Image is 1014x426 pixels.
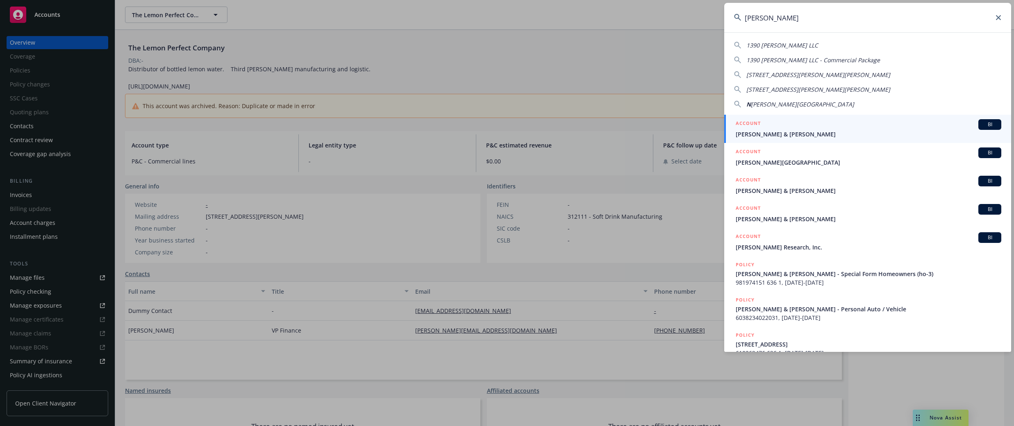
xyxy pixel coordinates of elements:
h5: ACCOUNT [736,204,761,214]
span: [STREET_ADDRESS][PERSON_NAME][PERSON_NAME] [746,86,890,93]
span: [PERSON_NAME][GEOGRAPHIC_DATA] [751,100,854,108]
span: BI [982,149,998,156]
span: [PERSON_NAME] & [PERSON_NAME] - Personal Auto / Vehicle [736,305,1001,313]
a: ACCOUNTBI[PERSON_NAME] Research, Inc. [724,228,1011,256]
span: BI [982,206,998,213]
span: [STREET_ADDRESS] [736,340,1001,349]
span: [PERSON_NAME] & [PERSON_NAME] - Special Form Homeowners (ho-3) [736,270,1001,278]
span: N [746,100,751,108]
span: 1390 [PERSON_NAME] LLC - Commercial Package [746,56,880,64]
span: [PERSON_NAME] & [PERSON_NAME] [736,186,1001,195]
span: BI [982,177,998,185]
span: [PERSON_NAME] & [PERSON_NAME] [736,215,1001,223]
span: [STREET_ADDRESS][PERSON_NAME][PERSON_NAME] [746,71,890,79]
span: BI [982,121,998,128]
span: 610263476 636 1, [DATE]-[DATE] [736,349,1001,357]
input: Search... [724,3,1011,32]
a: ACCOUNTBI[PERSON_NAME] & [PERSON_NAME] [724,199,1011,228]
h5: POLICY [736,331,755,339]
a: ACCOUNTBI[PERSON_NAME] & [PERSON_NAME] [724,171,1011,199]
span: 1390 [PERSON_NAME] LLC [746,41,818,49]
span: [PERSON_NAME][GEOGRAPHIC_DATA] [736,158,1001,167]
a: POLICY[PERSON_NAME] & [PERSON_NAME] - Special Form Homeowners (ho-3)981974151 636 1, [DATE]-[DATE] [724,256,1011,291]
h5: ACCOUNT [736,147,761,157]
h5: ACCOUNT [736,176,761,186]
span: 981974151 636 1, [DATE]-[DATE] [736,278,1001,287]
h5: ACCOUNT [736,232,761,242]
a: POLICY[STREET_ADDRESS]610263476 636 1, [DATE]-[DATE] [724,326,1011,362]
h5: POLICY [736,296,755,304]
a: POLICY[PERSON_NAME] & [PERSON_NAME] - Personal Auto / Vehicle6038234022031, [DATE]-[DATE] [724,291,1011,326]
h5: ACCOUNT [736,119,761,129]
a: ACCOUNTBI[PERSON_NAME][GEOGRAPHIC_DATA] [724,143,1011,171]
span: [PERSON_NAME] & [PERSON_NAME] [736,130,1001,138]
h5: POLICY [736,261,755,269]
span: [PERSON_NAME] Research, Inc. [736,243,1001,252]
span: BI [982,234,998,241]
span: 6038234022031, [DATE]-[DATE] [736,313,1001,322]
a: ACCOUNTBI[PERSON_NAME] & [PERSON_NAME] [724,115,1011,143]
